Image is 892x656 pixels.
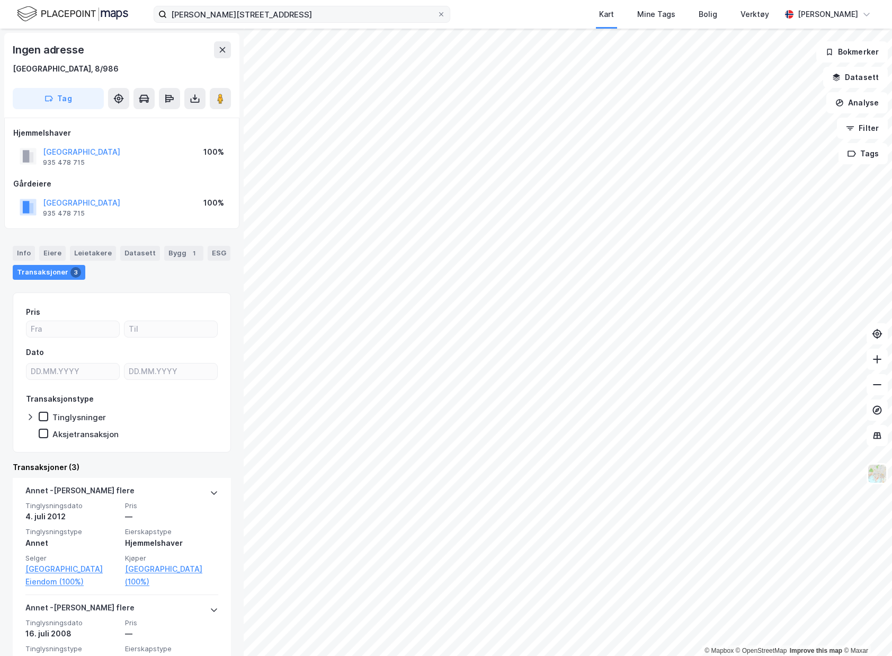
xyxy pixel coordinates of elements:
[839,605,892,656] iframe: Chat Widget
[741,8,769,21] div: Verktøy
[13,127,230,139] div: Hjemmelshaver
[164,246,203,261] div: Bygg
[798,8,858,21] div: [PERSON_NAME]
[26,346,44,359] div: Dato
[704,647,734,654] a: Mapbox
[208,246,230,261] div: ESG
[26,364,119,379] input: DD.MM.YYYY
[837,118,888,139] button: Filter
[125,618,218,627] span: Pris
[25,554,119,563] span: Selger
[25,537,119,549] div: Annet
[816,41,888,63] button: Bokmerker
[13,178,230,190] div: Gårdeiere
[25,644,119,653] span: Tinglysningstype
[25,501,119,510] span: Tinglysningsdato
[26,321,119,337] input: Fra
[826,92,888,113] button: Analyse
[43,209,85,218] div: 935 478 715
[25,510,119,523] div: 4. juli 2012
[25,601,135,618] div: Annet - [PERSON_NAME] flere
[125,554,218,563] span: Kjøper
[52,412,106,422] div: Tinglysninger
[26,306,40,318] div: Pris
[839,605,892,656] div: Kontrollprogram for chat
[790,647,842,654] a: Improve this map
[124,321,217,337] input: Til
[125,537,218,549] div: Hjemmelshaver
[189,248,199,259] div: 1
[39,246,66,261] div: Eiere
[125,501,218,510] span: Pris
[43,158,85,167] div: 935 478 715
[26,393,94,405] div: Transaksjonstype
[125,563,218,588] a: [GEOGRAPHIC_DATA] (100%)
[839,143,888,164] button: Tags
[125,627,218,640] div: —
[120,246,160,261] div: Datasett
[125,527,218,536] span: Eierskapstype
[736,647,787,654] a: OpenStreetMap
[52,429,119,439] div: Aksjetransaksjon
[637,8,675,21] div: Mine Tags
[599,8,614,21] div: Kart
[70,246,116,261] div: Leietakere
[167,6,437,22] input: Søk på adresse, matrikkel, gårdeiere, leietakere eller personer
[25,484,135,501] div: Annet - [PERSON_NAME] flere
[13,41,86,58] div: Ingen adresse
[25,563,119,588] a: [GEOGRAPHIC_DATA] Eiendom (100%)
[203,197,224,209] div: 100%
[125,510,218,523] div: —
[13,461,231,474] div: Transaksjoner (3)
[125,644,218,653] span: Eierskapstype
[124,364,217,379] input: DD.MM.YYYY
[203,146,224,158] div: 100%
[13,88,104,109] button: Tag
[25,627,119,640] div: 16. juli 2008
[70,267,81,278] div: 3
[699,8,717,21] div: Bolig
[25,618,119,627] span: Tinglysningsdato
[25,527,119,536] span: Tinglysningstype
[823,67,888,88] button: Datasett
[13,63,119,75] div: [GEOGRAPHIC_DATA], 8/986
[17,5,128,23] img: logo.f888ab2527a4732fd821a326f86c7f29.svg
[13,246,35,261] div: Info
[13,265,85,280] div: Transaksjoner
[867,464,887,484] img: Z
